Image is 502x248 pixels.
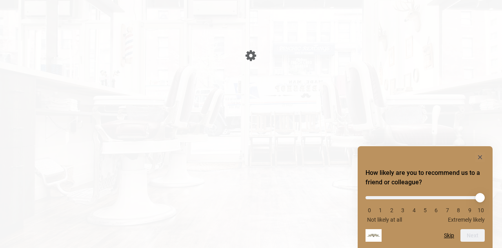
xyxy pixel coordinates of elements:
[388,207,396,213] li: 2
[460,229,485,242] button: Next question
[475,152,485,162] button: Hide survey
[444,232,454,239] button: Skip
[410,207,418,213] li: 4
[477,207,485,213] li: 10
[366,190,485,223] div: How likely are you to recommend us to a friend or colleague? Select an option from 0 to 10, with ...
[367,217,402,223] span: Not likely at all
[376,207,384,213] li: 1
[366,152,485,242] div: How likely are you to recommend us to a friend or colleague? Select an option from 0 to 10, with ...
[421,207,429,213] li: 5
[455,207,462,213] li: 8
[432,207,440,213] li: 6
[444,207,451,213] li: 7
[466,207,474,213] li: 9
[399,207,407,213] li: 3
[448,217,485,223] span: Extremely likely
[366,207,373,213] li: 0
[366,168,485,187] h2: How likely are you to recommend us to a friend or colleague? Select an option from 0 to 10, with ...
